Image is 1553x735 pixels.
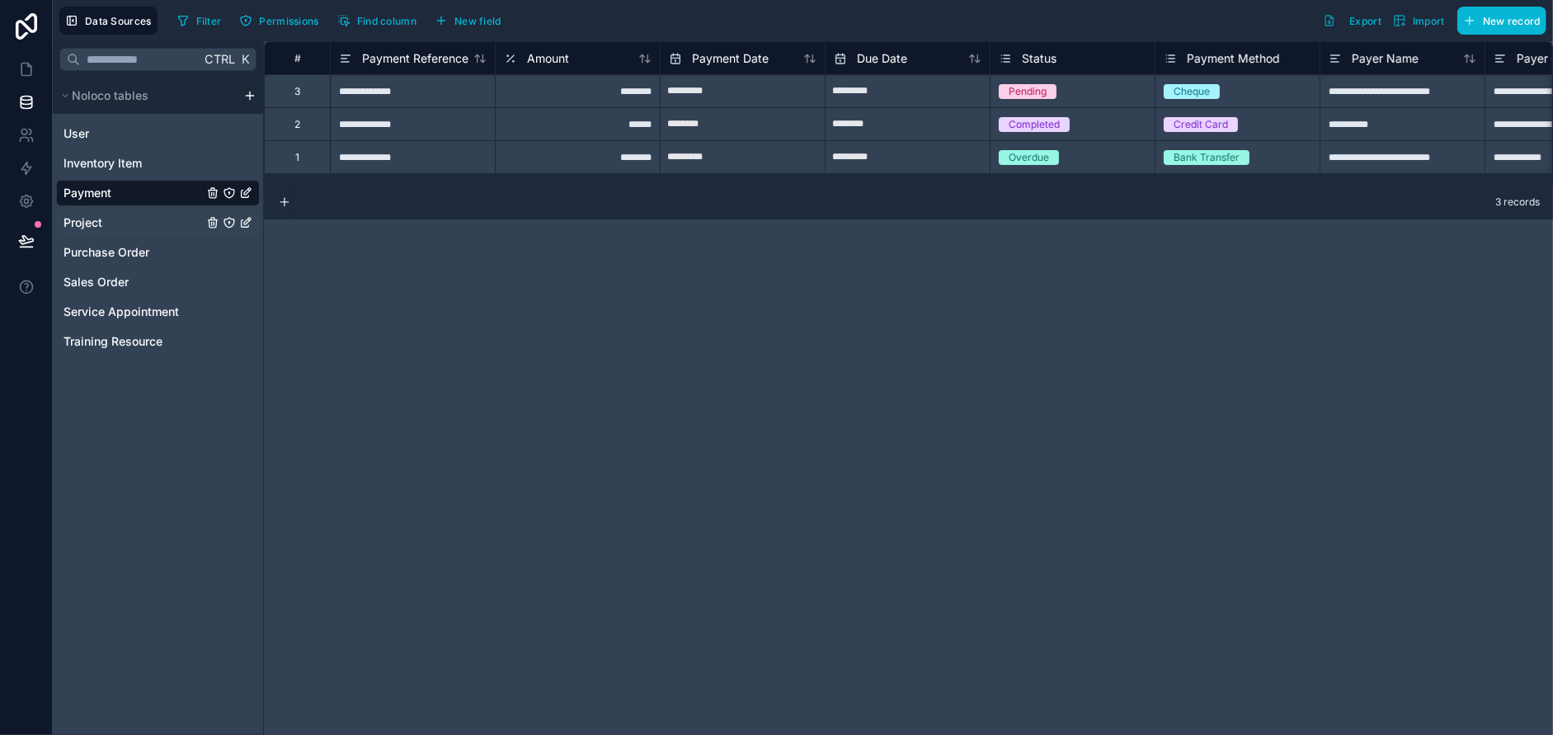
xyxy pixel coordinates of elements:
[1495,196,1540,209] span: 3 records
[1022,50,1057,67] span: Status
[362,50,468,67] span: Payment Reference
[1483,15,1541,27] span: New record
[1174,117,1228,132] div: Credit Card
[295,151,299,164] div: 1
[203,49,237,69] span: Ctrl
[233,8,324,33] button: Permissions
[1187,50,1280,67] span: Payment Method
[1457,7,1546,35] button: New record
[1009,84,1047,99] div: Pending
[259,15,318,27] span: Permissions
[294,118,300,131] div: 2
[85,15,152,27] span: Data Sources
[1413,15,1445,27] span: Import
[196,15,222,27] span: Filter
[454,15,501,27] span: New field
[1451,7,1546,35] a: New record
[1009,117,1060,132] div: Completed
[1352,50,1419,67] span: Payer Name
[429,8,507,33] button: New field
[1317,7,1387,35] button: Export
[1349,15,1381,27] span: Export
[1174,150,1240,165] div: Bank Transfer
[233,8,331,33] a: Permissions
[294,85,300,98] div: 3
[1174,84,1210,99] div: Cheque
[59,7,158,35] button: Data Sources
[857,50,907,67] span: Due Date
[357,15,416,27] span: Find column
[332,8,422,33] button: Find column
[1387,7,1451,35] button: Import
[1009,150,1049,165] div: Overdue
[692,50,769,67] span: Payment Date
[171,8,228,33] button: Filter
[527,50,569,67] span: Amount
[239,54,251,65] span: K
[277,52,318,64] div: #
